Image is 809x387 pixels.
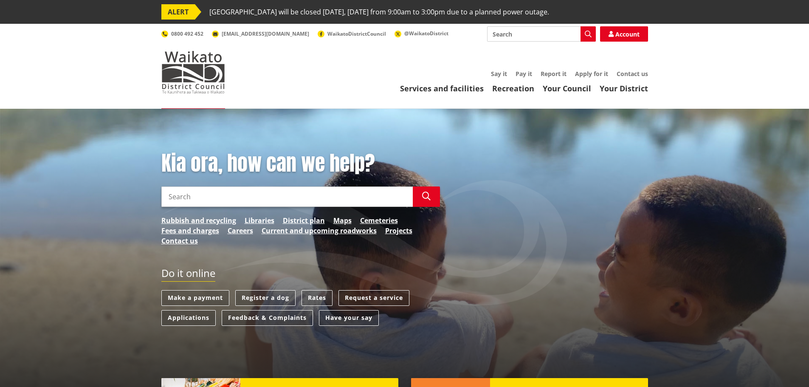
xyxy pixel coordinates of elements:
a: District plan [283,215,325,226]
a: Feedback & Complaints [222,310,313,326]
a: Cemeteries [360,215,398,226]
a: Careers [228,226,253,236]
a: Say it [491,70,507,78]
a: Maps [333,215,352,226]
a: Account [600,26,648,42]
span: [GEOGRAPHIC_DATA] will be closed [DATE], [DATE] from 9:00am to 3:00pm due to a planned power outage. [209,4,549,20]
iframe: Messenger Launcher [770,351,801,382]
img: Waikato District Council - Te Kaunihera aa Takiwaa o Waikato [161,51,225,93]
span: 0800 492 452 [171,30,203,37]
a: Report it [541,70,567,78]
span: [EMAIL_ADDRESS][DOMAIN_NAME] [222,30,309,37]
a: Your Council [543,83,591,93]
a: Rubbish and recycling [161,215,236,226]
span: WaikatoDistrictCouncil [327,30,386,37]
input: Search input [487,26,596,42]
a: [EMAIL_ADDRESS][DOMAIN_NAME] [212,30,309,37]
h2: Do it online [161,267,215,282]
a: WaikatoDistrictCouncil [318,30,386,37]
a: Your District [600,83,648,93]
a: Recreation [492,83,534,93]
a: Projects [385,226,412,236]
a: Contact us [161,236,198,246]
a: Apply for it [575,70,608,78]
a: Have your say [319,310,379,326]
span: @WaikatoDistrict [404,30,448,37]
a: @WaikatoDistrict [395,30,448,37]
a: Current and upcoming roadworks [262,226,377,236]
a: Register a dog [235,290,296,306]
a: 0800 492 452 [161,30,203,37]
a: Rates [302,290,333,306]
a: Applications [161,310,216,326]
a: Services and facilities [400,83,484,93]
span: ALERT [161,4,195,20]
a: Fees and charges [161,226,219,236]
a: Contact us [617,70,648,78]
h1: Kia ora, how can we help? [161,151,440,176]
a: Make a payment [161,290,229,306]
a: Pay it [516,70,532,78]
a: Libraries [245,215,274,226]
a: Request a service [338,290,409,306]
input: Search input [161,186,413,207]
